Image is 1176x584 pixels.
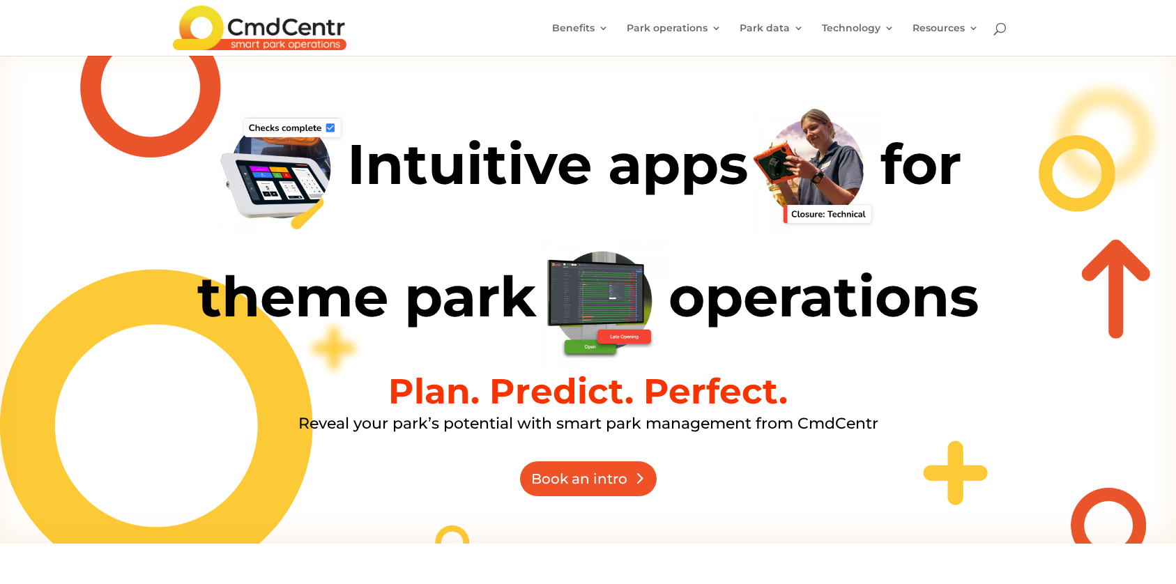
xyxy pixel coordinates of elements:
[740,23,804,56] a: Park data
[912,23,979,56] a: Resources
[388,370,788,413] b: Plan. Predict. Perfect.
[520,461,657,496] a: Book an intro
[170,102,1007,374] h1: Intuitive apps for theme park operations
[552,23,609,56] a: Benefits
[170,416,1007,438] h3: Reveal your park’s potential with smart park management from CmdCentr
[627,23,721,56] a: Park operations
[173,6,346,50] img: CmdCentr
